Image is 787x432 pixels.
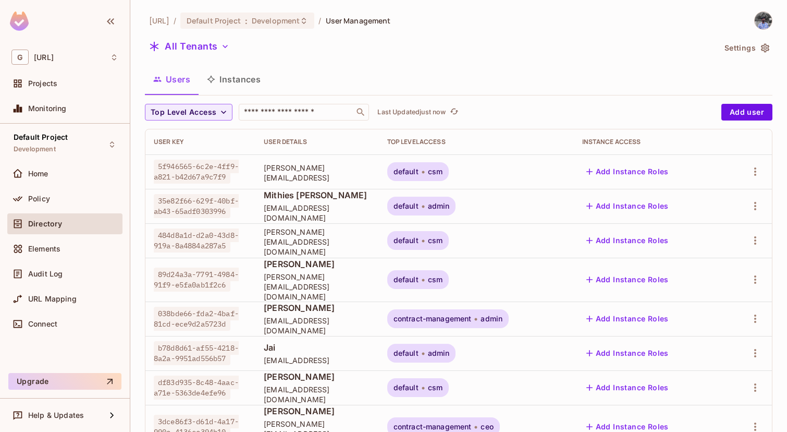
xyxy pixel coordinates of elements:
[481,423,493,431] span: ceo
[28,170,48,178] span: Home
[28,220,62,228] span: Directory
[151,106,216,119] span: Top Level Access
[264,371,370,382] span: [PERSON_NAME]
[582,271,673,288] button: Add Instance Roles
[377,108,446,116] p: Last Updated just now
[154,307,239,331] span: 038bde66-fda2-4baf-81cd-ece9d2a5723d
[154,268,239,292] span: 89d24a3a-7791-4984-91f9-e5fa0ab1f2c6
[394,349,419,357] span: default
[264,355,370,365] span: [EMAIL_ADDRESS]
[154,194,239,218] span: 35e82f66-629f-40bf-ab43-65adf0303996
[28,270,63,278] span: Audit Log
[264,405,370,417] span: [PERSON_NAME]
[145,38,233,55] button: All Tenants
[154,160,239,184] span: 5f946565-6c2e-4ff9-a821-b42d67a9c7f9
[450,107,459,117] span: refresh
[145,104,232,121] button: Top Level Access
[252,16,300,26] span: Development
[199,66,269,92] button: Instances
[34,53,54,62] span: Workspace: genworx.ai
[394,315,472,323] span: contract-management
[582,310,673,327] button: Add Instance Roles
[187,16,241,26] span: Default Project
[28,245,60,253] span: Elements
[582,379,673,396] button: Add Instance Roles
[174,16,176,26] li: /
[264,385,370,404] span: [EMAIL_ADDRESS][DOMAIN_NAME]
[149,16,169,26] span: the active workspace
[481,315,502,323] span: admin
[154,229,239,253] span: 484d8a1d-d2a0-43d8-919a-8a4884a287a5
[28,320,57,328] span: Connect
[394,236,419,245] span: default
[428,275,442,284] span: csm
[387,138,565,146] div: Top Level Access
[394,423,472,431] span: contract-management
[154,341,239,365] span: b78d8d61-af55-4218-8a2a-9951ad556b57
[428,202,450,210] span: admin
[428,167,442,176] span: csm
[8,373,121,390] button: Upgrade
[264,272,370,302] span: [PERSON_NAME][EMAIL_ADDRESS][DOMAIN_NAME]
[264,302,370,314] span: [PERSON_NAME]
[11,50,29,65] span: G
[582,138,717,146] div: Instance Access
[326,16,391,26] span: User Management
[10,11,29,31] img: SReyMgAAAABJRU5ErkJggg==
[428,349,450,357] span: admin
[264,189,370,201] span: Mithies [PERSON_NAME]
[448,106,460,118] button: refresh
[264,203,370,223] span: [EMAIL_ADDRESS][DOMAIN_NAME]
[582,198,673,214] button: Add Instance Roles
[264,163,370,183] span: [PERSON_NAME][EMAIL_ADDRESS]
[394,275,419,284] span: default
[394,202,419,210] span: default
[14,133,68,141] span: Default Project
[28,195,50,203] span: Policy
[446,106,460,118] span: Click to refresh data
[582,163,673,180] button: Add Instance Roles
[28,79,57,88] span: Projects
[264,138,370,146] div: User Details
[264,258,370,270] span: [PERSON_NAME]
[264,316,370,335] span: [EMAIL_ADDRESS][DOMAIN_NAME]
[28,411,84,419] span: Help & Updates
[394,383,419,392] span: default
[154,138,247,146] div: User Key
[264,342,370,353] span: Jai
[28,295,77,303] span: URL Mapping
[428,383,442,392] span: csm
[394,167,419,176] span: default
[755,12,772,29] img: Mithies
[244,17,248,25] span: :
[28,104,67,113] span: Monitoring
[145,66,199,92] button: Users
[428,236,442,245] span: csm
[720,40,772,56] button: Settings
[318,16,321,26] li: /
[14,145,56,153] span: Development
[582,345,673,362] button: Add Instance Roles
[264,227,370,257] span: [PERSON_NAME][EMAIL_ADDRESS][DOMAIN_NAME]
[154,376,239,400] span: df83d935-8c48-4aac-a71e-5363de4efe96
[721,104,772,121] button: Add user
[582,232,673,249] button: Add Instance Roles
